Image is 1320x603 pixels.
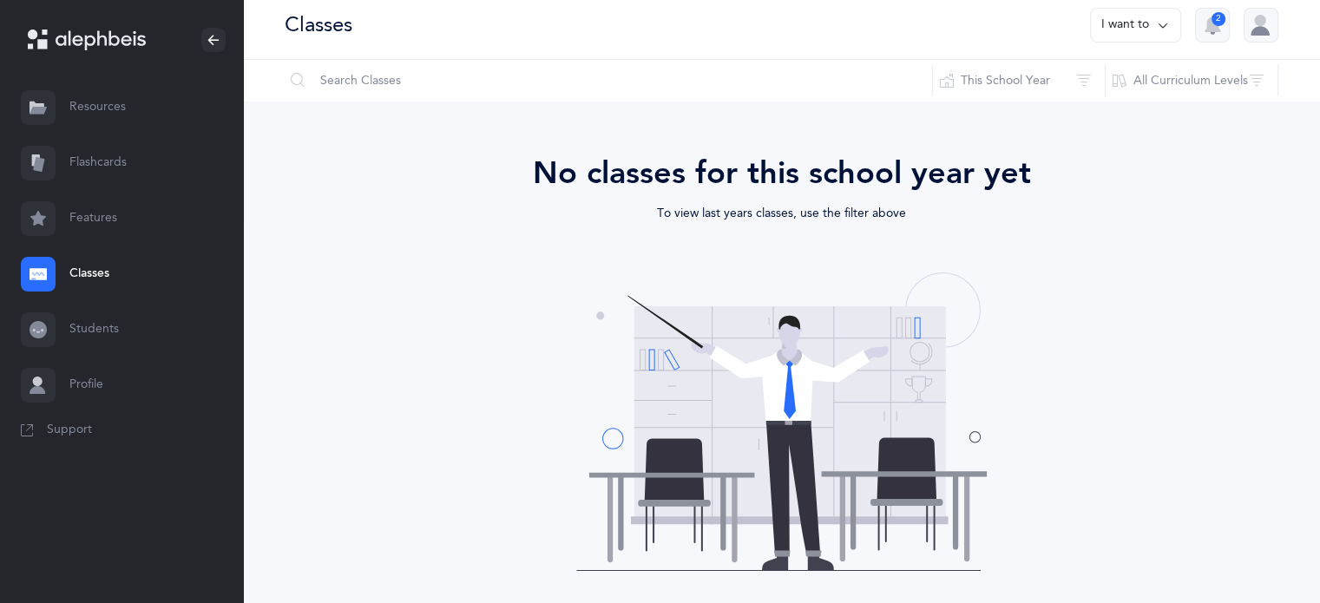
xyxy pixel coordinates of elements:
[932,60,1106,102] button: This School Year
[1090,8,1181,43] button: I want to
[284,60,933,102] input: Search Classes
[435,197,1129,224] div: To view last years classes, use the filter above
[331,150,1233,197] div: No classes for this school year yet
[47,422,92,439] span: Support
[1195,8,1230,43] button: 2
[575,259,988,584] img: classes-coming-soon.svg
[1212,12,1225,26] div: 2
[1105,60,1278,102] button: All Curriculum Levels
[285,10,352,39] div: Classes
